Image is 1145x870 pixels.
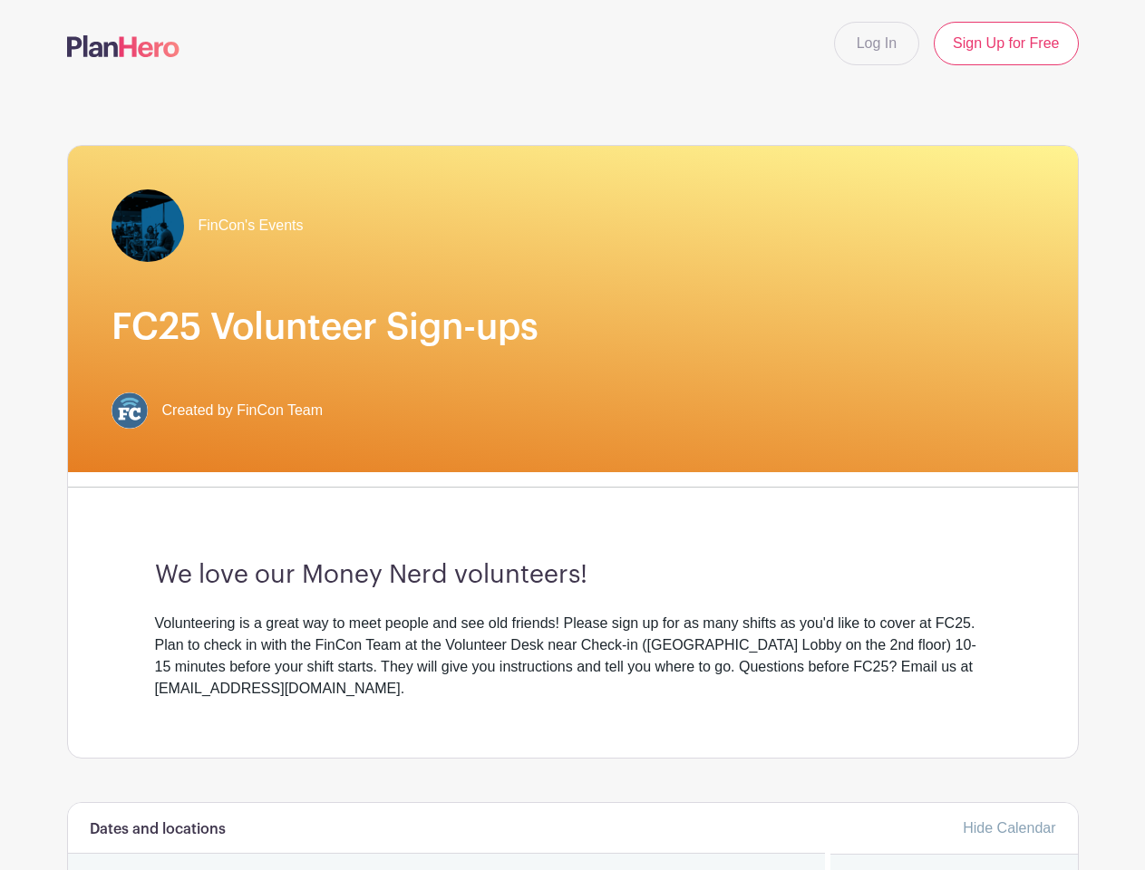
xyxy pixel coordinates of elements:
img: Screen%20Shot%202024-09-23%20at%207.49.53%20PM.png [112,189,184,262]
h6: Dates and locations [90,821,226,838]
a: Log In [834,22,919,65]
h3: We love our Money Nerd volunteers! [155,560,991,591]
img: logo-507f7623f17ff9eddc593b1ce0a138ce2505c220e1c5a4e2b4648c50719b7d32.svg [67,35,180,57]
span: Created by FinCon Team [162,400,324,421]
span: FinCon's Events [199,215,304,237]
div: Volunteering is a great way to meet people and see old friends! Please sign up for as many shifts... [155,613,991,700]
img: FC%20circle.png [112,392,148,429]
h1: FC25 Volunteer Sign-ups [112,305,1034,349]
a: Hide Calendar [963,820,1055,836]
a: Sign Up for Free [934,22,1078,65]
